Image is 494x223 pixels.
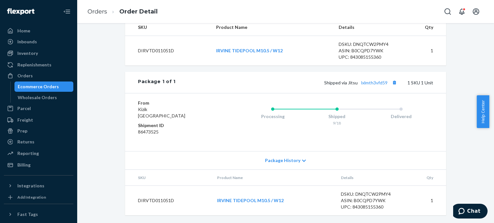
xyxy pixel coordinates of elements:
[212,170,335,186] th: Product Name
[4,60,73,70] a: Replenishments
[334,19,404,36] th: Details
[470,5,482,18] button: Open account menu
[17,105,31,112] div: Parcel
[211,19,333,36] th: Product Name
[390,78,398,87] button: Copy tracking number
[339,54,399,60] div: UPC: 843085155360
[4,209,73,219] button: Fast Tags
[138,129,215,135] dd: 86473525
[305,113,369,120] div: Shipped
[4,26,73,36] a: Home
[455,5,468,18] button: Open notifications
[17,194,46,200] div: Add Integration
[125,170,212,186] th: SKU
[441,5,454,18] button: Open Search Box
[4,115,73,125] a: Freight
[17,128,27,134] div: Prep
[341,191,401,197] div: DSKU: DNQTCW2PMY4
[14,92,74,103] a: Wholesale Orders
[17,211,38,218] div: Fast Tags
[138,107,185,118] span: Kizik [GEOGRAPHIC_DATA]
[17,139,34,145] div: Returns
[138,122,215,129] dt: Shipment ID
[341,197,401,204] div: ASIN: B0CQPD7YWK
[17,28,30,34] div: Home
[17,150,39,157] div: Reporting
[138,100,215,106] dt: From
[176,78,433,87] div: 1 SKU 1 Unit
[4,181,73,191] button: Integrations
[217,198,284,203] a: IRVINE TIDEPOOL M10.5 / W12
[17,62,51,68] div: Replenishments
[18,83,59,90] div: Ecommerce Orders
[17,162,31,168] div: Billing
[17,39,37,45] div: Inbounds
[265,157,300,164] span: Package History
[305,120,369,126] div: 9/18
[17,50,38,56] div: Inventory
[17,117,33,123] div: Freight
[119,8,158,15] a: Order Detail
[125,19,211,36] th: SKU
[4,37,73,47] a: Inbounds
[18,94,57,101] div: Wholesale Orders
[14,81,74,92] a: Ecommerce Orders
[404,19,446,36] th: Qty
[241,113,305,120] div: Processing
[4,193,73,201] a: Add Integration
[477,95,489,128] button: Help Center
[361,80,388,85] a: lxlmth3vfd59
[17,73,33,79] div: Orders
[4,148,73,159] a: Reporting
[369,113,433,120] div: Delivered
[17,183,44,189] div: Integrations
[138,78,176,87] div: Package 1 of 1
[453,204,488,220] iframe: Opens a widget where you can chat to one of our agents
[125,186,212,216] td: DIRVTD011051D
[216,48,283,53] a: IRVINE TIDEPOOL M10.5 / W12
[4,160,73,170] a: Billing
[82,2,163,21] ol: breadcrumbs
[324,80,398,85] span: Shipped via Jitsu
[125,36,211,66] td: DIRVTD011051D
[341,204,401,210] div: UPC: 843085155360
[4,137,73,147] a: Returns
[4,103,73,114] a: Parcel
[339,41,399,47] div: DSKU: DNQTCW2PMY4
[404,36,446,66] td: 1
[87,8,107,15] a: Orders
[406,186,446,216] td: 1
[7,8,34,15] img: Flexport logo
[339,47,399,54] div: ASIN: B0CQPD7YWK
[4,48,73,58] a: Inventory
[60,5,73,18] button: Close Navigation
[336,170,407,186] th: Details
[4,71,73,81] a: Orders
[4,126,73,136] a: Prep
[406,170,446,186] th: Qty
